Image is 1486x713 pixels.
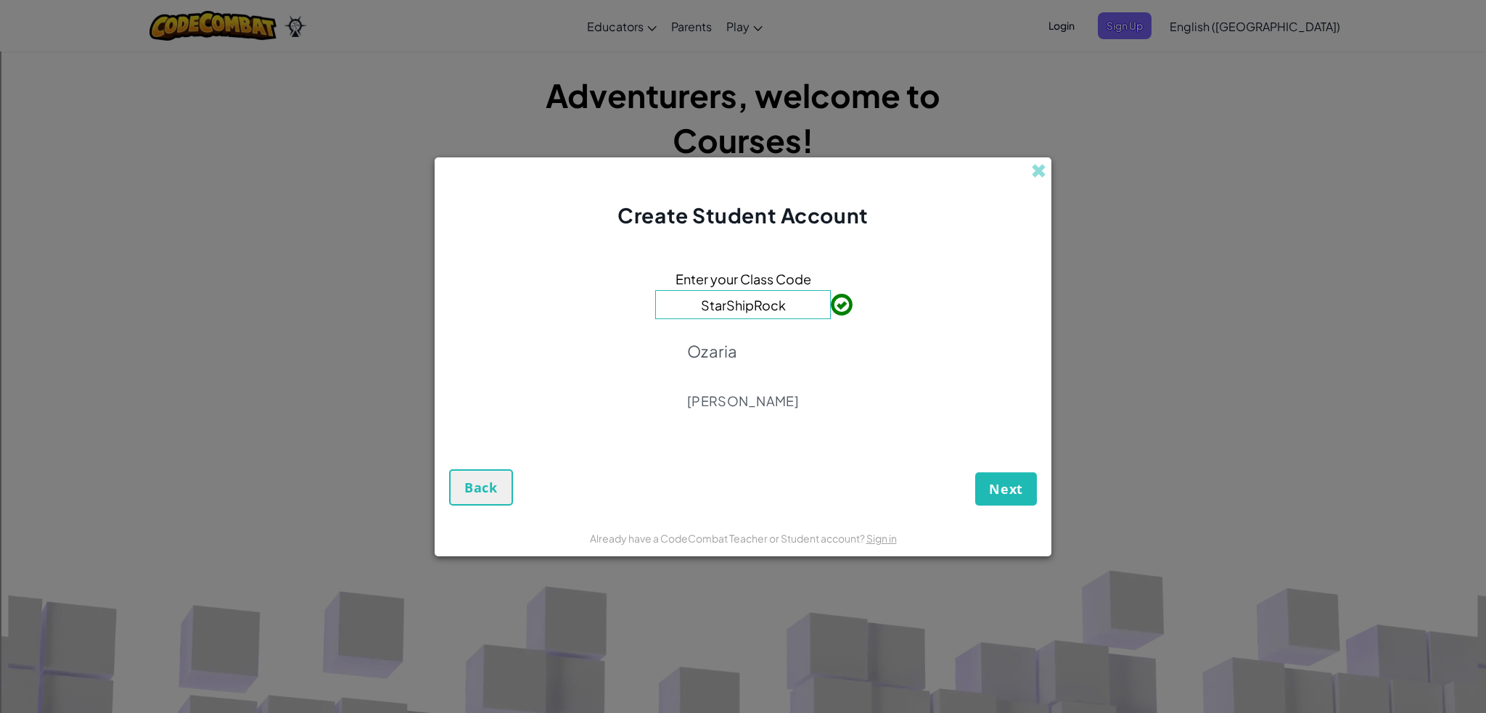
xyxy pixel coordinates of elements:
[676,268,811,289] span: Enter your Class Code
[687,341,799,361] p: Ozaria
[866,532,897,545] a: Sign in
[687,392,799,410] p: [PERSON_NAME]
[464,479,498,496] span: Back
[989,480,1023,498] span: Next
[975,472,1037,506] button: Next
[590,532,866,545] span: Already have a CodeCombat Teacher or Student account?
[617,202,868,228] span: Create Student Account
[449,469,513,506] button: Back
